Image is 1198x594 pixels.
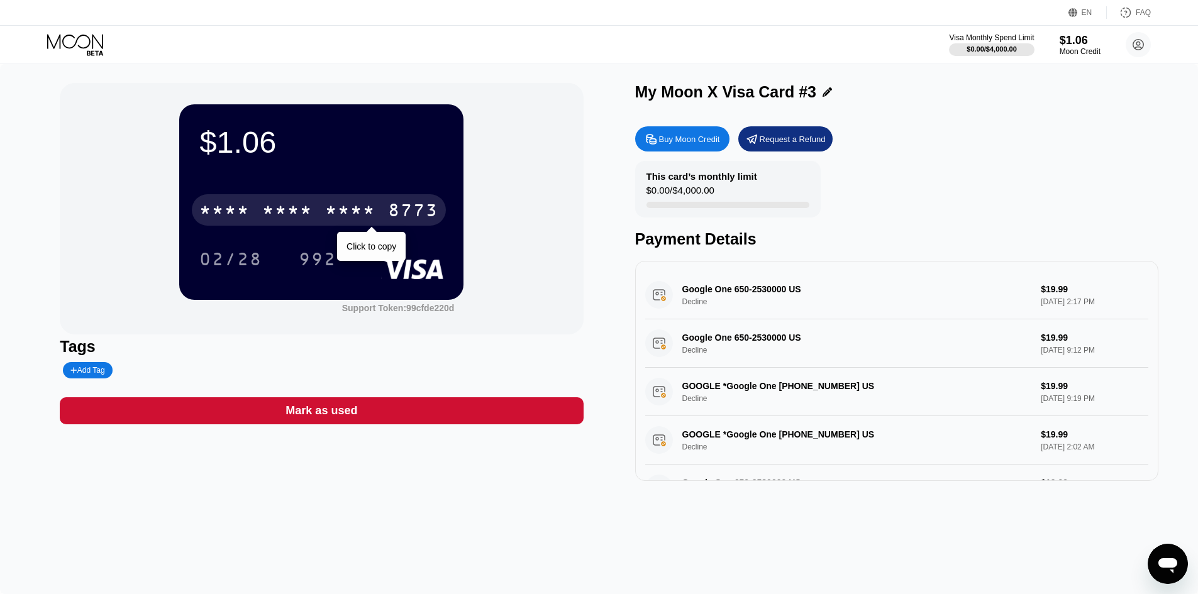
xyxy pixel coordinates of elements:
[342,303,455,313] div: Support Token:99cfde220d
[286,404,357,418] div: Mark as used
[347,241,396,251] div: Click to copy
[70,366,104,375] div: Add Tag
[199,251,262,271] div: 02/28
[60,338,583,356] div: Tags
[299,251,336,271] div: 992
[635,126,729,151] div: Buy Moon Credit
[190,243,272,275] div: 02/28
[1107,6,1151,19] div: FAQ
[1060,47,1101,56] div: Moon Credit
[659,134,720,145] div: Buy Moon Credit
[760,134,826,145] div: Request a Refund
[289,243,346,275] div: 992
[967,45,1017,53] div: $0.00 / $4,000.00
[199,124,443,160] div: $1.06
[646,185,714,202] div: $0.00 / $4,000.00
[738,126,833,151] div: Request a Refund
[646,171,757,182] div: This card’s monthly limit
[1082,8,1092,17] div: EN
[1060,34,1101,47] div: $1.06
[1148,544,1188,584] iframe: Button to launch messaging window
[1068,6,1107,19] div: EN
[60,397,583,424] div: Mark as used
[949,33,1034,56] div: Visa Monthly Spend Limit$0.00/$4,000.00
[635,230,1158,248] div: Payment Details
[388,202,438,222] div: 8773
[63,362,112,378] div: Add Tag
[1060,34,1101,56] div: $1.06Moon Credit
[635,83,817,101] div: My Moon X Visa Card #3
[949,33,1034,42] div: Visa Monthly Spend Limit
[342,303,455,313] div: Support Token: 99cfde220d
[1136,8,1151,17] div: FAQ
